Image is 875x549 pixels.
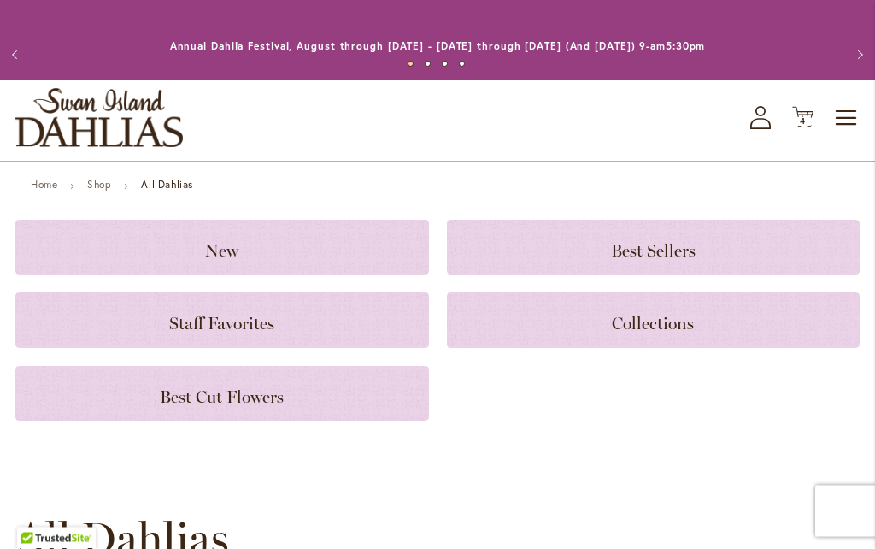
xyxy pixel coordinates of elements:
button: Next [841,38,875,73]
span: New [205,241,238,262]
a: Staff Favorites [15,293,429,348]
span: Staff Favorites [169,314,274,334]
a: New [15,221,429,275]
span: Collections [612,314,694,334]
a: Best Cut Flowers [15,367,429,422]
a: Shop [87,179,111,192]
button: 3 of 4 [442,62,448,68]
a: Collections [447,293,860,348]
button: 2 of 4 [425,62,431,68]
span: Best Cut Flowers [160,387,284,408]
a: Annual Dahlia Festival, August through [DATE] - [DATE] through [DATE] (And [DATE]) 9-am5:30pm [170,40,706,53]
button: 1 of 4 [408,62,414,68]
button: 4 of 4 [459,62,465,68]
a: Home [31,179,57,192]
strong: All Dahlias [141,179,193,192]
a: Best Sellers [447,221,860,275]
button: 4 [792,107,813,130]
span: Best Sellers [611,241,696,262]
iframe: Launch Accessibility Center [13,488,61,536]
span: 4 [800,116,806,127]
a: store logo [15,89,183,148]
